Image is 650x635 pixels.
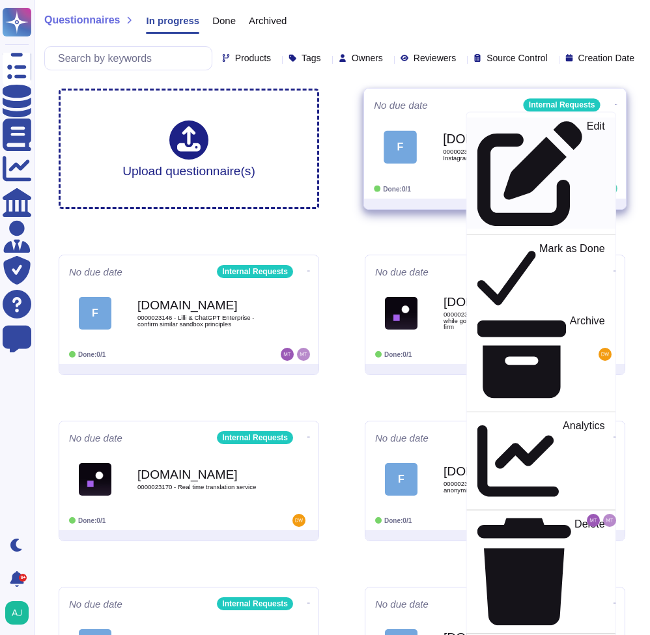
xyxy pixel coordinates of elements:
img: Logo [79,463,111,496]
b: [DOMAIN_NAME] [137,299,268,311]
span: No due date [374,100,428,110]
span: No due date [375,433,429,443]
p: Analytics [563,421,605,502]
div: 9+ [19,574,27,582]
div: Upload questionnaire(s) [122,120,255,177]
span: Creation Date [578,53,634,63]
span: Tags [302,53,321,63]
span: Source Control [487,53,547,63]
div: F [384,130,417,163]
span: Done [212,16,236,25]
span: Products [235,53,271,63]
b: [DOMAIN_NAME] [444,465,574,477]
img: user [292,514,305,527]
b: [DOMAIN_NAME] [443,133,574,145]
span: Done: 0/1 [384,351,412,358]
p: Delete [574,519,605,625]
img: user [587,514,600,527]
span: No due date [69,267,122,277]
span: Done: 0/1 [383,185,411,192]
button: user [3,599,38,627]
span: Archived [249,16,287,25]
div: F [385,463,417,496]
input: Search by keywords [51,47,212,70]
span: 0000023174 - FW: Questions about using PTO while going to an industrial conference paid by firm [444,311,574,330]
p: Mark as Done [539,243,605,309]
p: Archive [570,315,605,404]
span: Owners [352,53,383,63]
a: Mark as Done [467,240,615,312]
a: Archive [467,312,615,406]
img: user [603,514,616,527]
a: Edit [467,118,615,229]
span: 0000023154 - Working with NOC, handling anonymized salary data [444,481,574,493]
img: user [281,348,294,361]
span: Done: 0/1 [78,517,106,524]
img: user [297,348,310,361]
span: No due date [375,267,429,277]
span: Questionnaires [44,15,120,25]
span: 0000023170 - Real time translation service [137,484,268,490]
a: Analytics [467,417,615,505]
span: No due date [375,599,429,609]
a: Delete [467,516,615,628]
div: Internal Requests [217,431,293,444]
img: Logo [385,297,417,330]
img: user [604,182,617,195]
div: Internal Requests [524,98,601,111]
span: Done: 0/1 [78,351,106,358]
img: user [599,348,612,361]
b: [DOMAIN_NAME] [444,296,574,308]
span: Reviewers [414,53,456,63]
span: No due date [69,433,122,443]
p: Edit [587,121,605,227]
span: No due date [69,599,122,609]
span: 0000023204 - Instagram upload in Client's Instagram [443,148,574,161]
span: In progress [146,16,199,25]
div: F [79,297,111,330]
span: Done: 0/1 [384,517,412,524]
b: [DOMAIN_NAME] [137,468,268,481]
img: user [5,601,29,625]
span: 0000023146 - Lilli & ChatGPT Enterprise - confirm similar sandbox principles [137,315,268,327]
div: Internal Requests [217,265,293,278]
div: Internal Requests [217,597,293,610]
